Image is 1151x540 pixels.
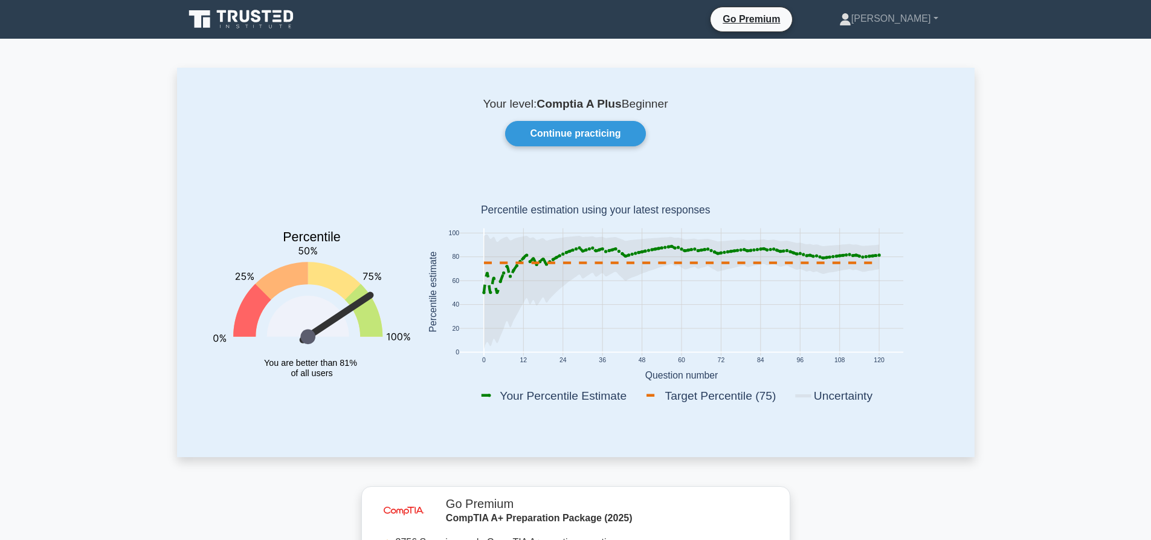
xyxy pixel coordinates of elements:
a: Go Premium [715,11,787,27]
text: 20 [452,325,459,332]
text: 0 [456,350,459,356]
text: 36 [599,357,606,364]
text: 12 [520,357,527,364]
a: Continue practicing [505,121,645,146]
text: 120 [874,357,885,364]
text: 100 [448,230,459,236]
text: Question number [645,370,718,380]
p: Your level: Beginner [206,97,946,111]
text: 48 [638,357,645,364]
b: Comptia A Plus [537,97,621,110]
text: 24 [559,357,566,364]
text: 60 [678,357,685,364]
text: Percentile estimation using your latest responses [480,204,710,216]
text: Percentile estimate [427,252,437,333]
text: 0 [482,357,485,364]
text: 80 [452,254,459,261]
text: 96 [796,357,804,364]
a: [PERSON_NAME] [810,7,967,31]
text: 84 [757,357,764,364]
text: 108 [834,357,845,364]
text: 60 [452,278,459,284]
text: Percentile [283,230,341,245]
tspan: You are better than 81% [264,358,357,368]
text: 40 [452,302,459,308]
tspan: of all users [291,368,332,378]
text: 72 [717,357,724,364]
